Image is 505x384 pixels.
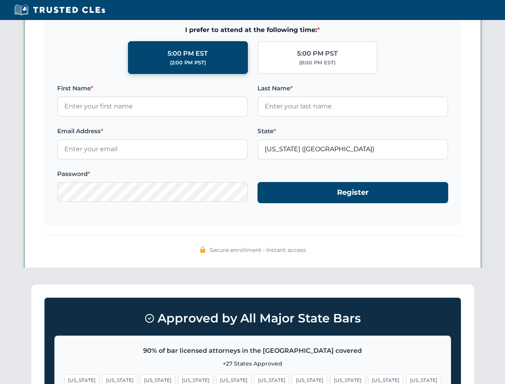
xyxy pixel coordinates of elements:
[257,182,448,203] button: Register
[64,346,441,356] p: 90% of bar licensed attorneys in the [GEOGRAPHIC_DATA] covered
[57,25,448,35] span: I prefer to attend at the following time:
[57,139,248,159] input: Enter your email
[257,84,448,93] label: Last Name
[57,84,248,93] label: First Name
[57,169,248,179] label: Password
[200,246,206,253] img: 🔒
[64,359,441,368] p: +27 States Approved
[57,126,248,136] label: Email Address
[297,48,338,59] div: 5:00 PM PST
[210,246,306,254] span: Secure enrollment • Instant access
[12,4,108,16] img: Trusted CLEs
[170,59,206,67] div: (2:00 PM PST)
[299,59,335,67] div: (8:00 PM EST)
[168,48,208,59] div: 5:00 PM EST
[57,96,248,116] input: Enter your first name
[257,126,448,136] label: State
[54,308,451,329] h3: Approved by All Major State Bars
[257,139,448,159] input: Florida (FL)
[257,96,448,116] input: Enter your last name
